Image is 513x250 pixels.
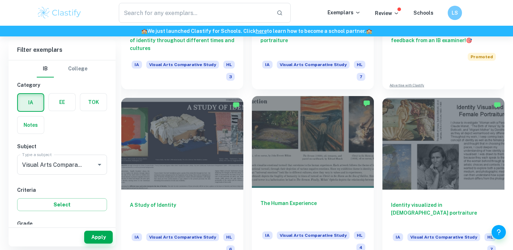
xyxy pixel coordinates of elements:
[391,201,496,225] h6: Identity visualized in [DEMOGRAPHIC_DATA] portraiture
[22,151,52,157] label: Type a subject
[262,61,273,69] span: IA
[260,29,365,52] h6: Exploration of culture and beliefs through portraiture
[119,3,271,23] input: Search for any exemplars...
[17,186,107,194] h6: Criteria
[494,101,501,109] img: Marked
[49,94,75,111] button: EE
[130,201,235,225] h6: A Study of Identity
[18,94,44,111] button: IA
[141,28,147,34] span: 🏫
[17,198,107,211] button: Select
[363,100,370,107] img: Marked
[17,116,44,134] button: Notes
[68,60,87,77] button: College
[17,142,107,150] h6: Subject
[391,29,496,44] h6: Want full marks on your IA ? Get expert feedback from an IB examiner!
[407,233,480,241] span: Visual Arts Comparative Study
[466,37,472,43] span: 🎯
[37,6,82,20] img: Clastify logo
[9,40,116,60] h6: Filter exemplars
[448,6,462,20] button: LS
[130,29,235,52] h6: Comparative Study: Exploring the concept of identity throughout different times and cultures
[390,83,424,88] a: Advertise with Clastify
[357,73,365,81] span: 7
[393,233,403,241] span: IA
[132,233,142,241] span: IA
[17,220,107,227] h6: Grade
[366,28,372,34] span: 🏫
[80,94,107,111] button: TOK
[262,231,273,239] span: IA
[277,61,350,69] span: Visual Arts Comparative Study
[146,61,219,69] span: Visual Arts Comparative Study
[223,61,235,69] span: HL
[451,9,459,17] h6: LS
[17,81,107,89] h6: Category
[233,101,240,109] img: Marked
[95,160,105,170] button: Open
[260,199,365,223] h6: The Human Experience
[84,231,113,244] button: Apply
[132,61,142,69] span: IA
[354,61,365,69] span: HL
[277,231,350,239] span: Visual Arts Comparative Study
[37,60,87,77] div: Filter type choice
[484,233,496,241] span: HL
[1,27,512,35] h6: We just launched Clastify for Schools. Click to learn how to become a school partner.
[354,231,365,239] span: HL
[256,28,267,34] a: here
[375,9,399,17] p: Review
[37,60,54,77] button: IB
[327,9,361,16] p: Exemplars
[226,73,235,81] span: 3
[413,10,433,16] a: Schools
[492,225,506,239] button: Help and Feedback
[468,53,496,61] span: Promoted
[223,233,235,241] span: HL
[146,233,219,241] span: Visual Arts Comparative Study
